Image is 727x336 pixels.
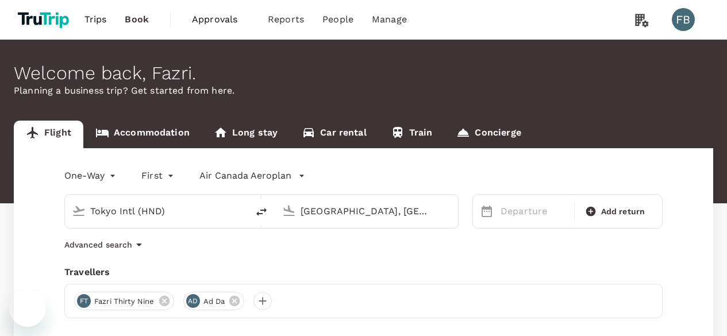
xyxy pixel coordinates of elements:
div: First [141,167,176,185]
span: Add return [601,206,645,218]
button: Open [240,210,242,212]
iframe: Button to launch messaging window [9,290,46,327]
div: FTfazri thirty nine [74,292,174,310]
a: Long stay [202,121,290,148]
div: One-Way [64,167,118,185]
div: ADad da [183,292,245,310]
a: Train [379,121,445,148]
p: Air Canada Aeroplan [199,169,291,183]
div: FB [672,8,695,31]
a: Concierge [444,121,533,148]
span: Reports [268,13,304,26]
p: Departure [501,204,567,218]
img: TruTrip logo [14,7,75,32]
div: AD [186,294,200,308]
span: Manage [372,13,407,26]
p: Planning a business trip? Get started from here. [14,84,713,98]
input: Going to [301,202,434,220]
input: Depart from [90,202,224,220]
a: Accommodation [83,121,202,148]
a: Car rental [290,121,379,148]
p: Advanced search [64,239,132,250]
span: ad da [197,296,232,307]
span: Book [125,13,149,26]
button: Open [450,210,452,212]
span: Trips [84,13,107,26]
span: People [322,13,353,26]
a: Flight [14,121,83,148]
span: fazri thirty nine [87,296,161,307]
button: delete [248,198,275,226]
button: Advanced search [64,238,146,252]
div: Travellers [64,265,663,279]
button: Air Canada Aeroplan [199,169,305,183]
div: Welcome back , Fazri . [14,63,713,84]
div: FT [77,294,91,308]
span: Approvals [192,13,249,26]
